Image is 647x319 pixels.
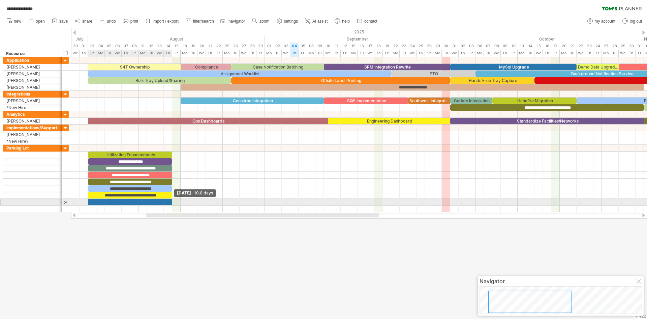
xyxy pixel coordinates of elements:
div: Monday, 20 October 2025 [560,43,568,50]
div: Friday, 8 August 2025 [130,43,138,50]
div: Southwest Integration [408,98,450,104]
div: Monday, 11 August 2025 [138,43,147,50]
div: Monday, 27 October 2025 [602,43,610,50]
div: Tuesday, 9 September 2025 [315,43,324,50]
span: AI assist [312,19,328,24]
a: log out [621,17,644,26]
div: August 2025 [88,35,265,43]
div: Thursday, 4 September 2025 [290,43,299,50]
div: S4T Ownership [88,64,181,70]
div: Thursday, 25 September 2025 [417,50,425,57]
div: Monday, 20 October 2025 [560,50,568,57]
a: new [5,17,23,26]
span: filter/search [193,19,214,24]
div: Bulk Tray Upload/Sharing [88,77,231,84]
div: Tuesday, 19 August 2025 [189,43,197,50]
div: Thursday, 4 September 2025 [290,50,299,57]
div: Thursday, 9 October 2025 [501,50,509,57]
a: navigator [219,17,247,26]
div: Thursday, 23 October 2025 [585,43,593,50]
div: Thursday, 21 August 2025 [206,43,214,50]
span: share [82,19,92,24]
a: contact [355,17,379,26]
div: Friday, 24 October 2025 [593,43,602,50]
div: Tuesday, 2 September 2025 [273,43,282,50]
div: Friday, 17 October 2025 [551,50,560,57]
span: navigator [228,19,245,24]
div: Thursday, 2 October 2025 [459,43,467,50]
div: Friday, 1 August 2025 [88,50,96,57]
div: Tuesday, 30 September 2025 [442,50,450,57]
div: Wednesday, 10 September 2025 [324,43,332,50]
div: Tuesday, 26 August 2025 [231,43,240,50]
div: Wednesday, 22 October 2025 [577,43,585,50]
div: Monday, 6 October 2025 [475,43,484,50]
div: Tuesday, 9 September 2025 [315,50,324,57]
div: Monday, 25 August 2025 [223,43,231,50]
div: Thursday, 23 October 2025 [585,50,593,57]
div: Monday, 29 September 2025 [433,50,442,57]
div: Friday, 3 October 2025 [467,50,475,57]
div: Wednesday, 1 October 2025 [450,43,459,50]
div: Offsite Label Printing [231,77,450,84]
div: [PERSON_NAME] [6,131,58,138]
div: Tuesday, 7 October 2025 [484,50,492,57]
div: Friday, 22 August 2025 [214,50,223,57]
div: Wednesday, 8 October 2025 [492,50,501,57]
div: Thursday, 18 September 2025 [374,43,383,50]
span: import / export [153,19,179,24]
div: Tuesday, 5 August 2025 [105,50,113,57]
div: Tuesday, 23 September 2025 [400,43,408,50]
div: Wednesday, 27 August 2025 [240,50,248,57]
div: Friday, 10 October 2025 [509,43,518,50]
div: Wednesday, 29 October 2025 [619,43,627,50]
div: Friday, 24 October 2025 [593,50,602,57]
span: print [130,19,138,24]
div: Friday, 1 August 2025 [88,43,96,50]
a: open [27,17,47,26]
div: Monday, 25 August 2025 [223,50,231,57]
span: save [59,19,68,24]
div: Thursday, 25 September 2025 [417,43,425,50]
div: Integrations [6,91,58,97]
div: Friday, 12 September 2025 [341,50,349,57]
div: Wednesday, 6 August 2025 [113,43,122,50]
div: Navigator [480,278,642,285]
div: Monday, 22 September 2025 [391,43,400,50]
span: log out [630,19,642,24]
div: SPM Integration Rewrite [324,64,450,70]
a: help [333,17,352,26]
div: Monday, 18 August 2025 [181,43,189,50]
span: - 10.0 days [191,190,213,195]
div: Tuesday, 2 September 2025 [273,50,282,57]
div: [PERSON_NAME] [6,118,58,124]
div: Hangfire Migration [492,98,577,104]
div: *New Hire [6,104,58,111]
div: SQS Implementation [324,98,408,104]
div: Monday, 15 September 2025 [349,50,358,57]
div: Monday, 13 October 2025 [518,50,526,57]
div: Thursday, 7 August 2025 [122,50,130,57]
div: Demo Data Upgrades [577,64,619,70]
div: Standardize Facilities/Networks [450,118,644,124]
div: Thursday, 11 September 2025 [332,43,341,50]
div: Thursday, 14 August 2025 [164,50,172,57]
a: AI assist [303,17,330,26]
div: Friday, 29 August 2025 [256,43,265,50]
div: Monday, 18 August 2025 [181,50,189,57]
div: Friday, 17 October 2025 [551,43,560,50]
span: new [14,19,21,24]
div: Tuesday, 21 October 2025 [568,50,577,57]
div: Tuesday, 23 September 2025 [400,50,408,57]
div: Ops Dashboards [88,118,328,124]
div: Monday, 1 September 2025 [265,50,273,57]
div: Wednesday, 17 September 2025 [366,43,374,50]
div: Wednesday, 30 July 2025 [71,43,80,50]
div: Monday, 4 August 2025 [96,43,105,50]
div: Wednesday, 29 October 2025 [619,50,627,57]
div: Wednesday, 8 October 2025 [492,43,501,50]
div: [PERSON_NAME] [6,84,58,90]
div: Friday, 31 October 2025 [636,50,644,57]
div: Thursday, 18 September 2025 [374,50,383,57]
div: Tuesday, 16 September 2025 [358,43,366,50]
